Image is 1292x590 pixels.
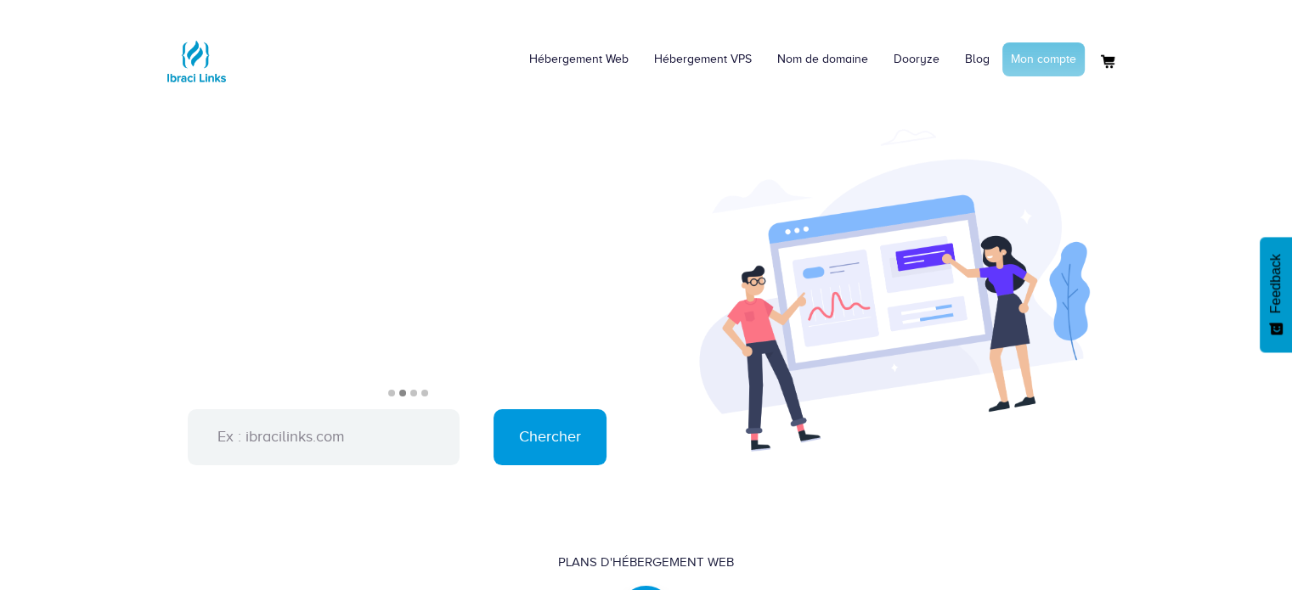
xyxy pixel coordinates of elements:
a: Mon compte [1002,42,1085,76]
a: Hébergement VPS [641,34,764,85]
a: Hébergement Web [516,34,641,85]
a: Nom de domaine [764,34,881,85]
img: Logo Ibraci Links [162,27,230,95]
a: Dooryze [881,34,952,85]
input: Chercher [494,409,607,465]
button: Feedback - Afficher l’enquête [1260,237,1292,352]
a: Logo Ibraci Links [162,13,230,95]
div: Plans d'hébergement Web [558,553,734,571]
a: Blog [952,34,1002,85]
span: Feedback [1268,254,1284,313]
input: Ex : ibracilinks.com [188,409,460,465]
